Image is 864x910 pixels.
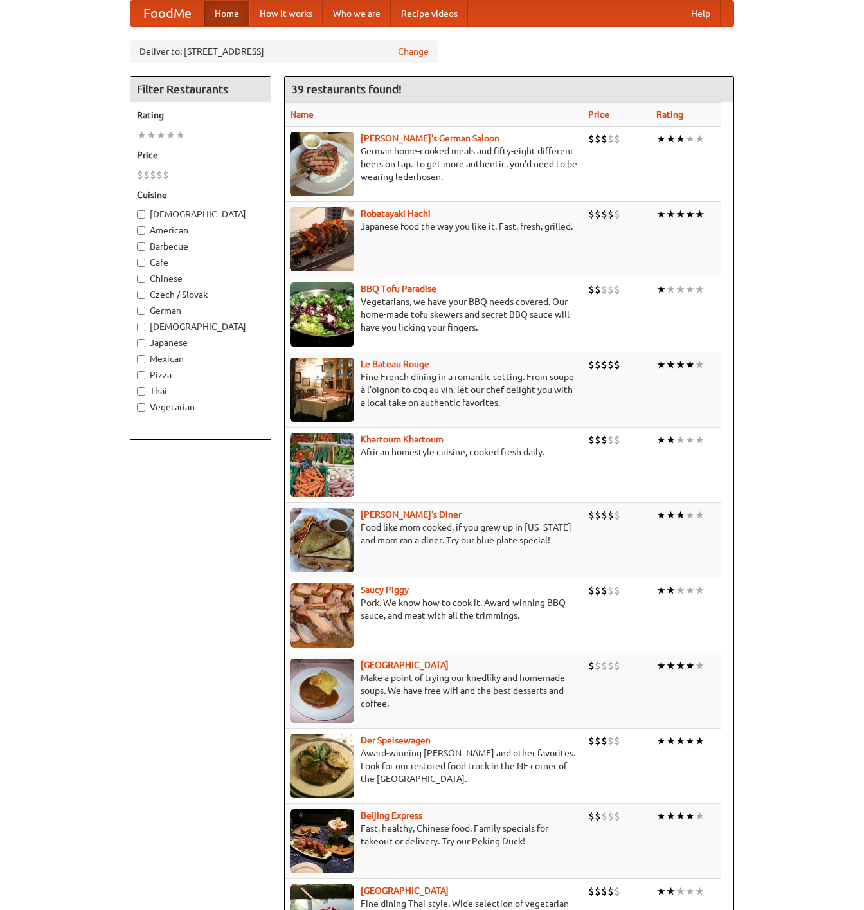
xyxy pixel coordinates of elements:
li: $ [595,282,601,296]
li: ★ [656,659,666,673]
p: Award-winning [PERSON_NAME] and other favorites. Look for our restored food truck in the NE corne... [290,747,578,785]
li: $ [614,884,620,898]
li: $ [607,132,614,146]
p: Vegetarians, we have your BBQ needs covered. Our home-made tofu skewers and secret BBQ sauce will... [290,295,578,334]
a: [GEOGRAPHIC_DATA] [361,886,449,896]
li: ★ [175,128,185,142]
li: ★ [695,734,705,748]
li: $ [601,583,607,597]
label: Japanese [137,336,264,349]
li: ★ [656,433,666,447]
a: [PERSON_NAME]'s German Saloon [361,133,500,143]
li: $ [614,282,620,296]
li: $ [595,583,601,597]
b: [GEOGRAPHIC_DATA] [361,660,449,670]
h4: Filter Restaurants [130,77,271,102]
li: ★ [656,583,666,597]
input: German [137,307,145,315]
li: $ [595,358,601,372]
li: $ [607,433,614,447]
a: Robatayaki Hachi [361,208,431,219]
li: ★ [137,128,147,142]
li: $ [601,358,607,372]
li: ★ [685,659,695,673]
li: ★ [656,358,666,372]
li: $ [163,168,169,182]
p: Make a point of trying our knedlíky and homemade soups. We have free wifi and the best desserts a... [290,671,578,710]
label: Mexican [137,352,264,365]
li: ★ [656,132,666,146]
li: ★ [685,207,695,221]
li: $ [588,207,595,221]
input: [DEMOGRAPHIC_DATA] [137,323,145,331]
input: Pizza [137,371,145,379]
a: Recipe videos [391,1,468,26]
p: African homestyle cuisine, cooked fresh daily. [290,446,578,459]
li: $ [588,583,595,597]
a: Name [290,109,314,120]
li: ★ [666,809,676,823]
input: Thai [137,387,145,396]
li: ★ [676,358,685,372]
a: Help [681,1,721,26]
input: [DEMOGRAPHIC_DATA] [137,210,145,219]
li: $ [595,433,601,447]
h5: Rating [137,109,264,122]
li: ★ [656,809,666,823]
p: Japanese food the way you like it. Fast, fresh, grilled. [290,220,578,233]
label: Thai [137,385,264,397]
input: Czech / Slovak [137,291,145,299]
label: Pizza [137,369,264,381]
li: ★ [156,128,166,142]
a: Le Bateau Rouge [361,359,429,369]
b: [PERSON_NAME]'s Diner [361,509,462,520]
a: FoodMe [130,1,204,26]
li: ★ [656,207,666,221]
li: ★ [685,433,695,447]
li: ★ [695,282,705,296]
li: ★ [656,282,666,296]
li: $ [607,282,614,296]
li: ★ [695,132,705,146]
li: $ [595,809,601,823]
li: ★ [685,508,695,522]
li: $ [156,168,163,182]
li: ★ [685,884,695,898]
input: Vegetarian [137,403,145,412]
div: Deliver to: [STREET_ADDRESS] [130,40,438,63]
li: ★ [676,884,685,898]
li: $ [614,809,620,823]
input: Mexican [137,355,145,363]
a: Beijing Express [361,810,422,821]
h5: Price [137,149,264,161]
li: ★ [666,659,676,673]
li: ★ [666,734,676,748]
label: Vegetarian [137,401,264,414]
li: ★ [685,132,695,146]
li: ★ [676,207,685,221]
li: ★ [666,884,676,898]
b: Khartoum Khartoum [361,434,444,444]
li: $ [614,508,620,522]
li: ★ [666,508,676,522]
li: $ [595,734,601,748]
li: $ [595,659,601,673]
li: ★ [666,282,676,296]
img: robatayaki.jpg [290,207,354,271]
li: ★ [676,132,685,146]
li: $ [601,207,607,221]
li: ★ [695,583,705,597]
li: $ [595,884,601,898]
p: Food like mom cooked, if you grew up in [US_STATE] and mom ran a diner. Try our blue plate special! [290,521,578,547]
a: Rating [656,109,683,120]
li: ★ [685,734,695,748]
li: $ [607,734,614,748]
img: speisewagen.jpg [290,734,354,798]
li: $ [614,358,620,372]
label: Chinese [137,272,264,285]
li: ★ [676,734,685,748]
li: $ [601,659,607,673]
li: ★ [695,508,705,522]
li: $ [595,132,601,146]
li: ★ [656,734,666,748]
